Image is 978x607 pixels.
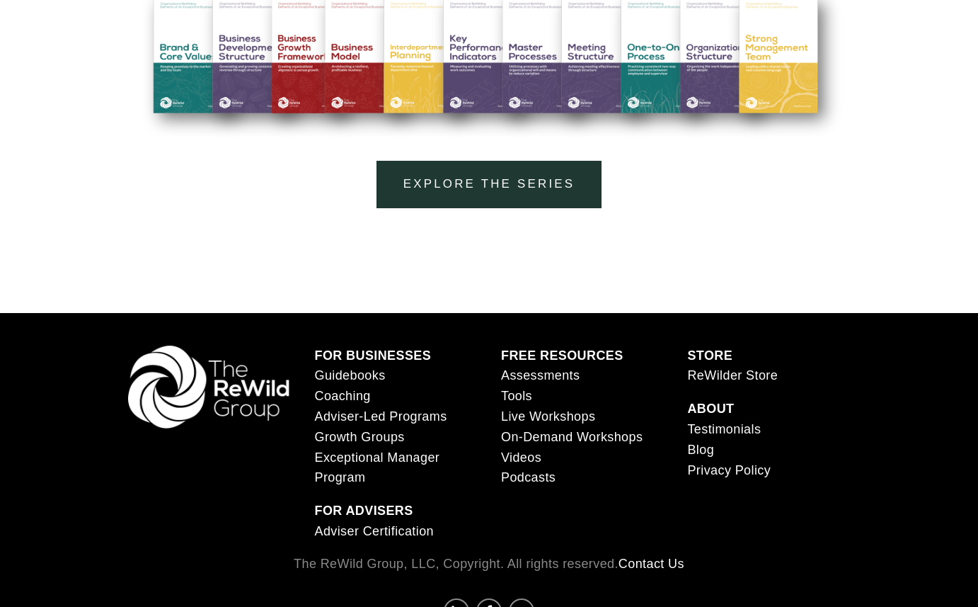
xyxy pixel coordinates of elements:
[315,504,413,518] strong: FOR ADVISERS
[687,399,734,419] a: ABOUT
[315,521,434,542] a: Adviser Certification
[687,348,732,363] strong: STORE
[501,348,623,363] strong: FREE RESOURCES
[687,365,778,386] a: ReWilder Store
[687,402,734,416] strong: ABOUT
[315,501,413,521] a: FOR ADVISERS
[315,346,432,366] a: FOR BUSINESSES
[687,346,732,366] a: STORE
[315,427,405,448] a: Growth Groups
[501,346,623,366] a: FREE RESOURCES
[315,450,440,485] span: Exceptional Manager Program
[128,554,850,574] p: The ReWild Group, LLC, Copyright. All rights reserved.
[501,427,643,448] a: On-Demand Workshops
[619,554,684,574] a: Contact Us
[376,161,602,208] a: Explore the series
[687,460,771,481] a: Privacy Policy
[315,430,405,444] span: Growth Groups
[315,448,477,489] a: Exceptional Manager Program
[501,467,556,488] a: Podcasts
[315,407,447,427] a: Adviser-Led Programs
[315,386,371,407] a: Coaching
[501,407,595,427] a: Live Workshops
[315,365,386,386] a: Guidebooks
[501,365,580,386] a: Assessments
[315,348,432,363] strong: FOR BUSINESSES
[687,419,761,440] a: Testimonials
[501,448,541,468] a: Videos
[687,440,714,460] a: Blog
[501,386,532,407] a: Tools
